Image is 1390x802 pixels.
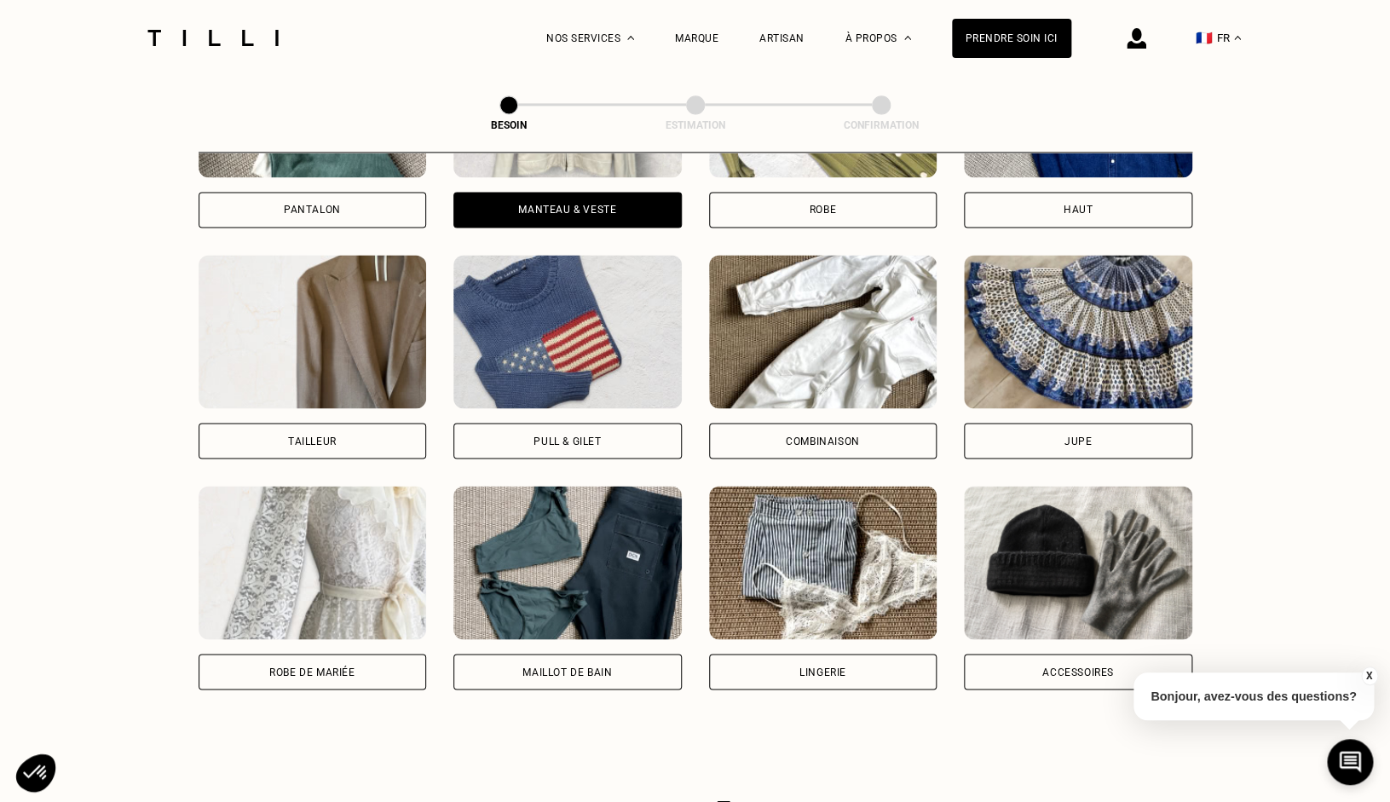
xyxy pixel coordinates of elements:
[810,205,836,215] div: Robe
[709,255,937,408] img: Tilli retouche votre Combinaison
[1133,672,1374,720] p: Bonjour, avez-vous des questions?
[288,436,337,446] div: Tailleur
[1234,36,1241,40] img: menu déroulant
[199,255,427,408] img: Tilli retouche votre Tailleur
[759,32,805,44] a: Artisan
[964,255,1192,408] img: Tilli retouche votre Jupe
[453,486,682,639] img: Tilli retouche votre Maillot de bain
[904,36,911,40] img: Menu déroulant à propos
[1064,205,1093,215] div: Haut
[424,119,594,131] div: Besoin
[1042,666,1114,677] div: Accessoires
[627,36,634,40] img: Menu déroulant
[269,666,355,677] div: Robe de mariée
[199,486,427,639] img: Tilli retouche votre Robe de mariée
[1196,30,1213,46] span: 🇫🇷
[952,19,1071,58] a: Prendre soin ici
[1360,666,1377,685] button: X
[1064,436,1092,446] div: Jupe
[709,486,937,639] img: Tilli retouche votre Lingerie
[786,436,860,446] div: Combinaison
[796,119,966,131] div: Confirmation
[141,30,285,46] img: Logo du service de couturière Tilli
[610,119,781,131] div: Estimation
[799,666,846,677] div: Lingerie
[675,32,718,44] a: Marque
[518,205,616,215] div: Manteau & Veste
[534,436,601,446] div: Pull & gilet
[522,666,612,677] div: Maillot de bain
[284,205,341,215] div: Pantalon
[453,255,682,408] img: Tilli retouche votre Pull & gilet
[964,486,1192,639] img: Tilli retouche votre Accessoires
[1127,28,1146,49] img: icône connexion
